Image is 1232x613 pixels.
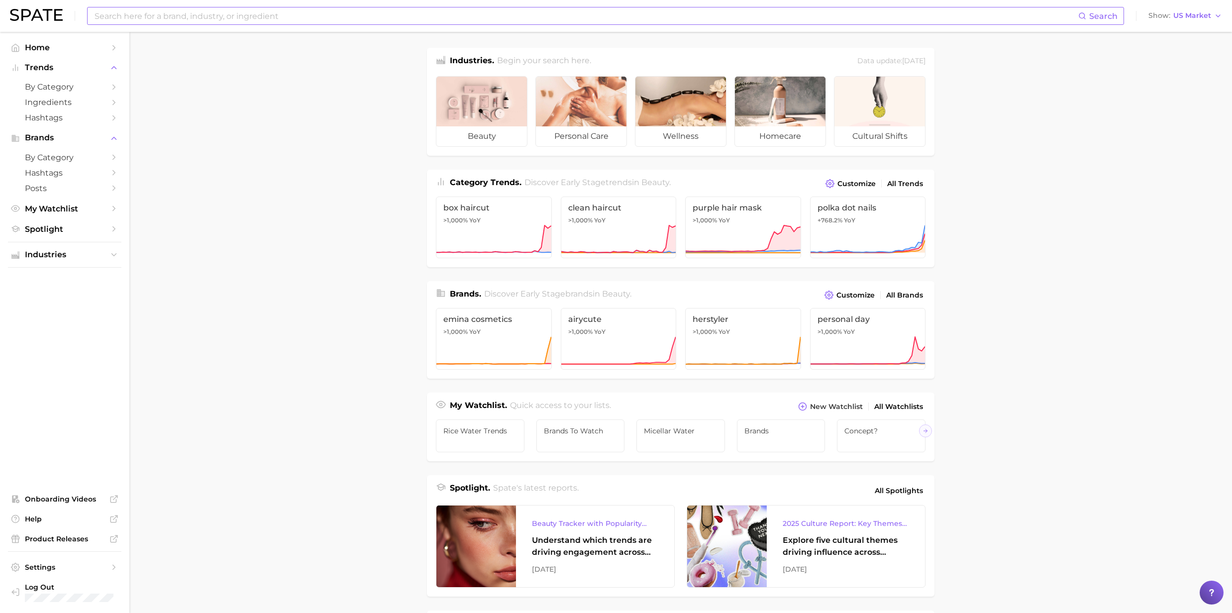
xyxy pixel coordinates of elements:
[535,76,627,147] a: personal care
[443,203,544,212] span: box haircut
[568,314,669,324] span: airycute
[719,216,730,224] span: YoY
[25,133,104,142] span: Brands
[872,482,925,499] a: All Spotlights
[693,216,717,224] span: >1,000%
[822,288,877,302] button: Customize
[872,400,925,413] a: All Watchlists
[693,328,717,335] span: >1,000%
[844,216,855,224] span: YoY
[436,308,552,370] a: emina cosmetics>1,000% YoY
[1173,13,1211,18] span: US Market
[532,517,658,529] div: Beauty Tracker with Popularity Index
[25,153,104,162] span: by Category
[10,9,63,21] img: SPATE
[837,180,876,188] span: Customize
[886,291,923,300] span: All Brands
[735,126,825,146] span: homecare
[844,427,918,435] span: concept?
[450,400,507,413] h1: My Watchlist.
[25,563,104,572] span: Settings
[443,314,544,324] span: emina cosmetics
[510,400,611,413] h2: Quick access to your lists.
[818,328,842,335] span: >1,000%
[443,427,517,435] span: Rice water trends
[857,55,925,68] div: Data update: [DATE]
[25,184,104,193] span: Posts
[25,98,104,107] span: Ingredients
[744,427,818,435] span: Brands
[25,250,104,259] span: Industries
[450,178,521,187] span: Category Trends .
[532,534,658,558] div: Understand which trends are driving engagement across platforms in the skin, hair, makeup, and fr...
[443,328,468,335] span: >1,000%
[484,289,631,299] span: Discover Early Stage brands in .
[436,505,675,588] a: Beauty Tracker with Popularity IndexUnderstand which trends are driving engagement across platfor...
[524,178,671,187] span: Discover Early Stage trends in .
[497,55,591,68] h2: Begin your search here.
[436,419,524,452] a: Rice water trends
[796,400,865,413] button: New Watchlist
[834,76,925,147] a: cultural shifts
[818,203,919,212] span: polka dot nails
[885,177,925,191] a: All Trends
[783,517,909,529] div: 2025 Culture Report: Key Themes That Are Shaping Consumer Demand
[641,178,669,187] span: beauty
[1146,9,1225,22] button: ShowUS Market
[818,314,919,324] span: personal day
[25,534,104,543] span: Product Releases
[635,76,726,147] a: wellness
[8,40,121,55] a: Home
[8,201,121,216] a: My Watchlist
[644,427,718,435] span: Micellar Water
[875,485,923,497] span: All Spotlights
[693,203,794,212] span: purple hair mask
[568,216,593,224] span: >1,000%
[685,197,801,258] a: purple hair mask>1,000% YoY
[568,328,593,335] span: >1,000%
[25,168,104,178] span: Hashtags
[837,419,925,452] a: concept?
[536,419,625,452] a: Brands to watch
[8,181,121,196] a: Posts
[25,514,104,523] span: Help
[836,291,875,300] span: Customize
[450,482,490,499] h1: Spotlight.
[450,289,481,299] span: Brands .
[536,126,626,146] span: personal care
[602,289,630,299] span: beauty
[919,424,932,437] button: Scroll Right
[8,150,121,165] a: by Category
[8,511,121,526] a: Help
[8,247,121,262] button: Industries
[810,197,926,258] a: polka dot nails+768.2% YoY
[25,224,104,234] span: Spotlight
[443,216,468,224] span: >1,000%
[8,492,121,507] a: Onboarding Videos
[737,419,825,452] a: Brands
[469,216,481,224] span: YoY
[693,314,794,324] span: herstyler
[436,76,527,147] a: beauty
[8,130,121,145] button: Brands
[25,495,104,504] span: Onboarding Videos
[1089,11,1118,21] span: Search
[818,216,842,224] span: +768.2%
[568,203,669,212] span: clean haircut
[493,482,579,499] h2: Spate's latest reports.
[734,76,826,147] a: homecare
[843,328,855,336] span: YoY
[8,221,121,237] a: Spotlight
[823,177,878,191] button: Customize
[561,197,677,258] a: clean haircut>1,000% YoY
[8,580,121,605] a: Log out. Currently logged in with e-mail stephanie.lukasiak@voyantbeauty.com.
[561,308,677,370] a: airycute>1,000% YoY
[1148,13,1170,18] span: Show
[25,43,104,52] span: Home
[884,289,925,302] a: All Brands
[8,95,121,110] a: Ingredients
[687,505,925,588] a: 2025 Culture Report: Key Themes That Are Shaping Consumer DemandExplore five cultural themes driv...
[719,328,730,336] span: YoY
[8,531,121,546] a: Product Releases
[783,534,909,558] div: Explore five cultural themes driving influence across beauty, food, and pop culture.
